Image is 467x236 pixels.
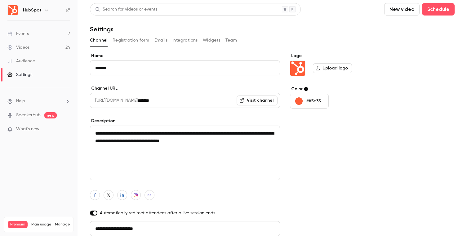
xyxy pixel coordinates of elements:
label: Upload logo [313,63,352,73]
button: New video [384,3,420,16]
div: Audience [7,58,35,64]
label: Description [90,118,280,124]
span: [URL][DOMAIN_NAME] [90,93,138,108]
div: Search for videos or events [95,6,157,13]
h1: Settings [90,25,113,33]
a: SpeakerHub [16,112,41,118]
button: Channel [90,35,108,45]
section: Logo [290,53,385,76]
p: #ff5c35 [306,98,321,104]
button: Integrations [172,35,198,45]
label: Automatically redirect attendees after a live session ends [90,210,280,216]
button: Team [225,35,237,45]
button: #ff5c35 [290,94,329,109]
label: Logo [290,53,385,59]
button: Emails [154,35,167,45]
a: Manage [55,222,70,227]
li: help-dropdown-opener [7,98,70,105]
span: What's new [16,126,39,132]
div: Settings [7,72,32,78]
label: Name [90,53,280,59]
span: new [44,112,57,118]
h6: HubSpot [23,7,42,13]
label: Channel URL [90,85,280,91]
button: Schedule [422,3,455,16]
iframe: Noticeable Trigger [63,127,70,132]
div: Events [7,31,29,37]
button: Registration form [113,35,149,45]
span: Plan usage [31,222,51,227]
img: HubSpot [290,61,305,76]
span: Premium [8,221,28,228]
button: Widgets [203,35,220,45]
span: Help [16,98,25,105]
a: Visit channel [237,96,278,105]
label: Color [290,86,385,92]
div: Videos [7,44,29,51]
img: HubSpot [8,5,18,15]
